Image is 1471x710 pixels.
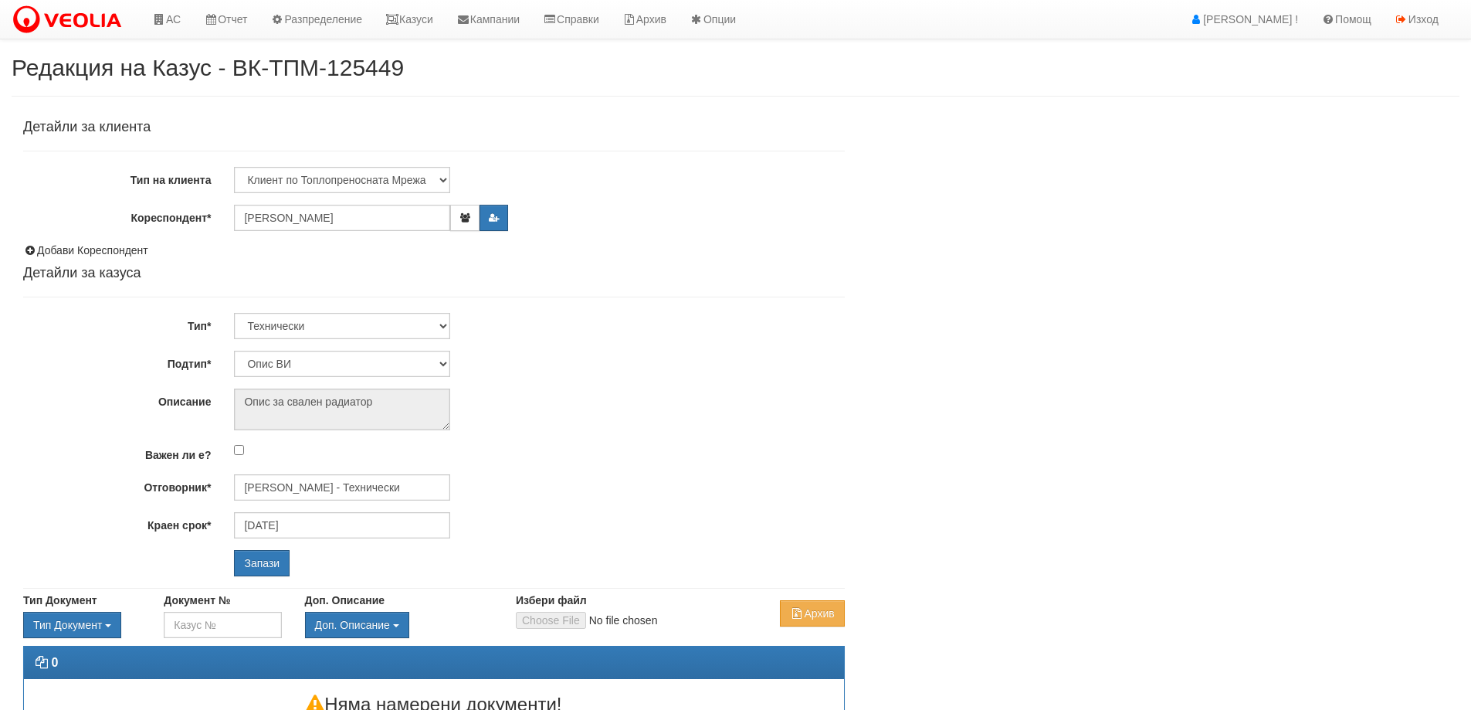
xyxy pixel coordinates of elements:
input: Запази [234,550,290,576]
label: Документ № [164,593,230,608]
h4: Детайли за клиента [23,120,845,135]
label: Тип на клиента [12,167,222,188]
button: Доп. Описание [305,612,409,638]
img: VeoliaLogo.png [12,4,129,36]
label: Доп. Описание [305,593,385,608]
span: Тип Документ [33,619,102,631]
span: Доп. Описание [315,619,390,631]
label: Тип Документ [23,593,97,608]
label: Кореспондент* [12,205,222,226]
input: Търсене по Име / Имейл [234,474,450,501]
button: Тип Документ [23,612,121,638]
label: Отговорник* [12,474,222,495]
label: Краен срок* [12,512,222,533]
div: Добави Кореспондент [23,243,845,258]
input: Казус № [164,612,281,638]
label: Важен ли е? [12,442,222,463]
div: Двоен клик, за изчистване на избраната стойност. [23,612,141,638]
label: Избери файл [516,593,587,608]
input: ЕГН/Име/Адрес/Аб.№/Парт.№/Тел./Email [234,205,450,231]
h4: Детайли за казуса [23,266,845,281]
strong: 0 [51,656,58,669]
button: Архив [780,600,844,627]
label: Подтип* [12,351,222,372]
h2: Редакция на Казус - ВК-ТПМ-125449 [12,55,1459,80]
div: Двоен клик, за изчистване на избраната стойност. [305,612,493,638]
label: Описание [12,389,222,409]
textarea: Опис за свален радиатор [234,389,450,430]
